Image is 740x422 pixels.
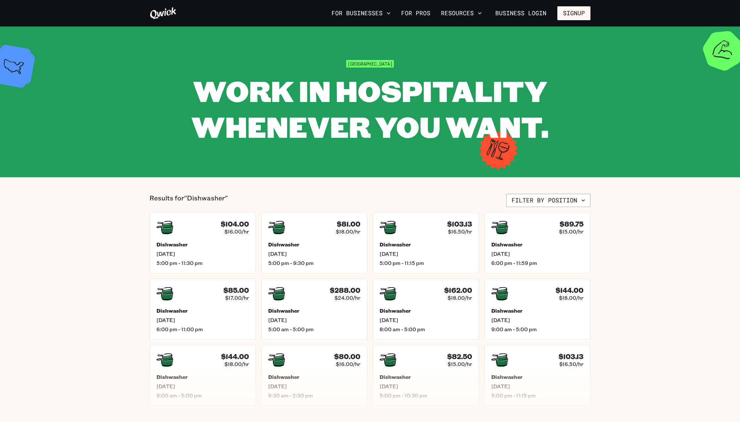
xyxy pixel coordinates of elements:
span: [GEOGRAPHIC_DATA] [346,60,394,68]
span: [DATE] [268,317,361,323]
button: Signup [557,6,590,20]
span: 6:00 pm - 11:00 pm [156,326,249,333]
a: $103.13$16.50/hrDishwasher[DATE]5:00 pm - 11:15 pm [484,345,591,406]
h5: Dishwasher [380,307,472,314]
span: [DATE] [156,317,249,323]
h4: $81.00 [337,220,360,228]
span: $17.00/hr [225,294,249,301]
h4: $80.00 [334,352,360,361]
h5: Dishwasher [156,307,249,314]
h4: $103.13 [447,220,472,228]
span: $16.00/hr [224,228,249,235]
span: [DATE] [268,250,361,257]
span: $18.00/hr [224,361,249,367]
p: Results for "Dishwasher" [150,194,228,207]
span: [DATE] [491,250,584,257]
a: $89.75$15.00/hrDishwasher[DATE]6:00 pm - 11:59 pm [484,212,591,273]
h5: Dishwasher [268,374,361,380]
span: 5:00 pm - 11:15 pm [380,260,472,266]
span: 5:00 pm - 11:30 pm [156,260,249,266]
span: [DATE] [156,383,249,390]
h4: $89.75 [560,220,584,228]
span: [DATE] [491,317,584,323]
span: 9:00 am - 5:00 pm [491,326,584,333]
a: For Pros [399,8,433,19]
a: $80.00$16.00/hrDishwasher[DATE]9:30 am - 2:30 pm [261,345,368,406]
a: $81.00$18.00/hrDishwasher[DATE]5:00 pm - 9:30 pm [261,212,368,273]
h4: $104.00 [221,220,249,228]
h5: Dishwasher [156,241,249,248]
h5: Dishwasher [268,307,361,314]
span: 6:00 pm - 11:59 pm [491,260,584,266]
h5: Dishwasher [491,307,584,314]
h4: $288.00 [330,286,360,294]
h4: $162.00 [444,286,472,294]
h5: Dishwasher [380,241,472,248]
span: 9:00 am - 5:00 pm [156,392,249,399]
h5: Dishwasher [268,241,361,248]
a: $103.13$16.50/hrDishwasher[DATE]5:00 pm - 11:15 pm [373,212,479,273]
h5: Dishwasher [156,374,249,380]
h4: $144.00 [221,352,249,361]
span: 9:30 am - 2:30 pm [268,392,361,399]
span: 5:00 pm - 9:30 pm [268,260,361,266]
a: $82.50$15.00/hrDishwasher[DATE]5:00 pm - 10:30 pm [373,345,479,406]
h4: $144.00 [556,286,584,294]
span: [DATE] [380,317,472,323]
span: $15.00/hr [448,361,472,367]
span: $16.00/hr [336,361,360,367]
a: Business Login [490,6,552,20]
span: $24.00/hr [335,294,360,301]
span: [DATE] [268,383,361,390]
h5: Dishwasher [491,241,584,248]
span: $18.00/hr [336,228,360,235]
button: For Businesses [329,8,393,19]
a: $144.00$18.00/hrDishwasher[DATE]9:00 am - 5:00 pm [484,279,591,340]
button: Resources [438,8,484,19]
h4: $85.00 [223,286,249,294]
a: $288.00$24.00/hrDishwasher[DATE]5:00 am - 5:00 pm [261,279,368,340]
span: [DATE] [380,250,472,257]
h5: Dishwasher [491,374,584,380]
span: [DATE] [156,250,249,257]
a: $144.00$18.00/hrDishwasher[DATE]9:00 am - 5:00 pm [150,345,256,406]
span: $18.00/hr [448,294,472,301]
h4: $82.50 [447,352,472,361]
span: $18.00/hr [559,294,584,301]
span: WORK IN HOSPITALITY WHENEVER YOU WANT. [191,72,549,145]
span: [DATE] [380,383,472,390]
button: Filter by position [506,194,590,207]
h4: $103.13 [559,352,584,361]
span: $16.50/hr [559,361,584,367]
span: 5:00 pm - 10:30 pm [380,392,472,399]
span: [DATE] [491,383,584,390]
span: 8:00 am - 5:00 pm [380,326,472,333]
a: $85.00$17.00/hrDishwasher[DATE]6:00 pm - 11:00 pm [150,279,256,340]
a: $162.00$18.00/hrDishwasher[DATE]8:00 am - 5:00 pm [373,279,479,340]
span: $15.00/hr [559,228,584,235]
span: 5:00 pm - 11:15 pm [491,392,584,399]
span: $16.50/hr [448,228,472,235]
span: 5:00 am - 5:00 pm [268,326,361,333]
h5: Dishwasher [380,374,472,380]
a: $104.00$16.00/hrDishwasher[DATE]5:00 pm - 11:30 pm [150,212,256,273]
